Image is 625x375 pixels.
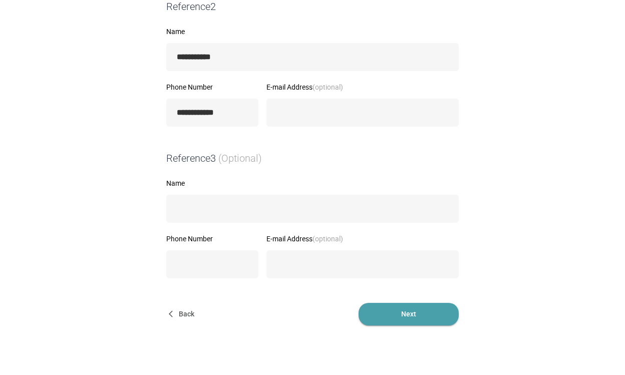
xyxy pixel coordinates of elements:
[166,303,198,325] button: Back
[312,82,343,92] strong: (optional)
[166,235,258,242] label: Phone Number
[162,151,463,166] div: Reference 3
[166,180,459,187] label: Name
[266,234,343,243] span: E-mail Address
[166,28,459,35] label: Name
[359,303,459,325] button: Next
[312,234,343,243] strong: (optional)
[266,82,343,92] span: E-mail Address
[166,84,258,91] label: Phone Number
[218,152,262,164] span: (Optional)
